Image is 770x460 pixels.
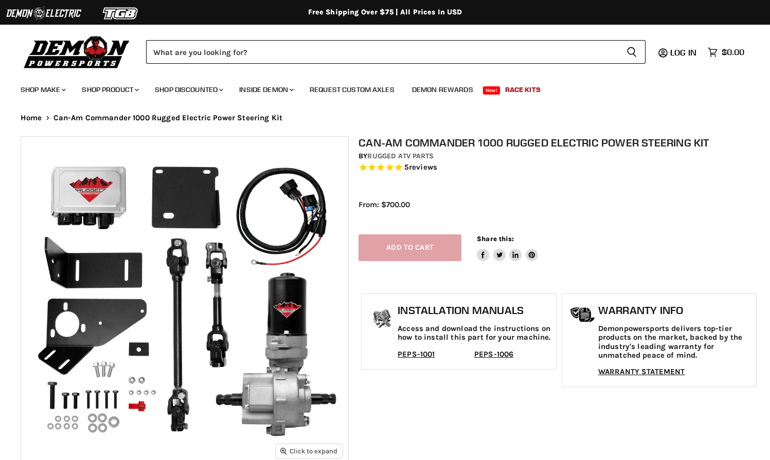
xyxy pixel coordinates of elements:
[398,304,551,317] h1: Installation Manuals
[477,234,538,262] aside: Share this:
[404,79,481,100] a: Demon Rewards
[359,136,759,149] h1: Can-Am Commander 1000 Rugged Electric Power Steering Kit
[146,40,618,64] input: Search
[359,151,759,162] div: by
[598,324,751,360] p: Demonpowersports delivers top-tier products on the market, backed by the industry's leading warra...
[367,152,434,160] a: Rugged ATV Parts
[147,79,229,100] a: Shop Discounted
[409,162,437,172] span: reviews
[666,48,703,57] a: Log in
[477,235,514,243] span: Share this:
[483,86,500,95] span: New!
[74,79,145,100] a: Shop Product
[598,304,751,317] h1: Warranty Info
[13,79,72,100] a: Shop Make
[570,307,596,323] img: warranty-icon.png
[722,47,744,57] span: $0.00
[276,444,343,458] button: Click to expand
[21,114,42,122] a: Home
[21,33,133,70] img: Demon Powersports
[398,324,551,342] p: Access and download the instructions on how to install this part for your machine.
[146,40,646,64] form: Product
[5,4,82,23] img: Demon Electric Logo 2
[13,75,742,100] ul: Main menu
[280,447,337,455] span: Click to expand
[474,349,513,359] a: PEPS-1006
[404,162,437,172] span: 5 reviews
[82,4,159,23] img: TGB Logo 2
[359,200,410,209] span: From: $700.00
[598,367,685,376] a: WARRANTY STATEMENT
[497,79,548,100] a: Race Kits
[618,40,646,64] button: Search
[302,79,402,100] a: Request Custom Axles
[670,47,696,58] span: Log in
[369,307,395,333] img: install_manual-icon.png
[231,79,300,100] a: Inside Demon
[398,349,435,359] a: PEPS-1001
[359,162,759,173] span: Rated 4.8 out of 5 stars 5 reviews
[703,45,749,60] a: $0.00
[53,114,282,122] span: Can-Am Commander 1000 Rugged Electric Power Steering Kit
